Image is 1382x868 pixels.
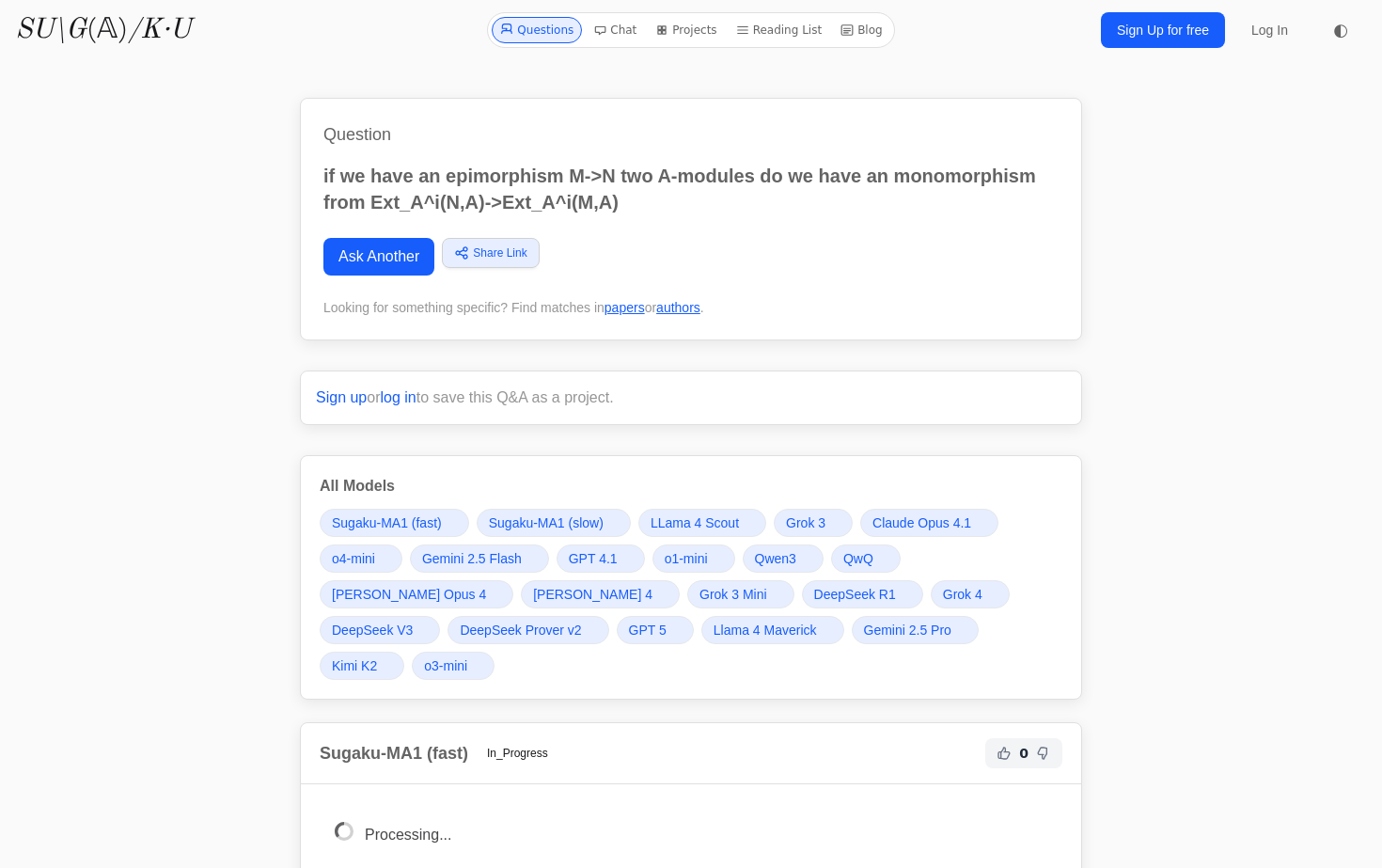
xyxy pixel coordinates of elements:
[860,509,998,537] a: Claude Opus 4.1
[533,585,652,604] span: [PERSON_NAME] 4
[814,585,896,604] span: DeepSeek R1
[802,580,923,608] a: DeepSeek R1
[665,549,708,568] span: o1-mini
[323,163,1059,215] p: if we have an epimorphism M->N two A-modules do we have an monomorphism from Ext_A^i(N,A)->Ext_A^...
[476,742,559,765] span: In_Progress
[1101,12,1225,48] a: Sign Up for free
[424,656,467,675] span: o3-mini
[864,621,951,639] span: Gemini 2.5 Pro
[617,616,694,644] a: GPT 5
[755,549,796,568] span: Qwen3
[831,544,901,573] a: QwQ
[477,509,631,537] a: Sugaku-MA1 (slow)
[320,580,513,608] a: [PERSON_NAME] Opus 4
[1032,742,1055,765] button: Not Helpful
[786,513,825,532] span: Grok 3
[381,389,416,405] a: log in
[993,742,1015,765] button: Helpful
[332,513,442,532] span: Sugaku-MA1 (fast)
[320,475,1062,497] h3: All Models
[1333,22,1348,39] span: ◐
[652,544,735,573] a: o1-mini
[1019,744,1029,763] span: 0
[656,300,700,315] a: authors
[605,300,645,315] a: papers
[521,580,680,608] a: [PERSON_NAME] 4
[320,740,468,766] h2: Sugaku-MA1 (fast)
[774,509,853,537] a: Grok 3
[316,389,367,405] a: Sign up
[320,616,440,644] a: DeepSeek V3
[489,513,604,532] span: Sugaku-MA1 (slow)
[943,585,982,604] span: Grok 4
[332,656,377,675] span: Kimi K2
[1322,11,1359,49] button: ◐
[15,16,86,44] i: SU\G
[872,513,971,532] span: Claude Opus 4.1
[320,652,404,680] a: Kimi K2
[687,580,794,608] a: Grok 3 Mini
[316,387,1066,409] p: or to save this Q&A as a project.
[323,238,434,276] a: Ask Another
[729,17,830,43] a: Reading List
[128,16,191,44] i: /K·U
[557,544,645,573] a: GPT 4.1
[492,17,582,43] a: Questions
[422,549,522,568] span: Gemini 2.5 Flash
[699,585,767,604] span: Grok 3 Mini
[743,544,824,573] a: Qwen3
[460,621,581,639] span: DeepSeek Prover v2
[648,17,724,43] a: Projects
[365,827,451,843] span: Processing...
[323,121,1059,148] h1: Question
[320,544,402,573] a: o4-mini
[323,298,1059,317] div: Looking for something specific? Find matches in or .
[843,549,873,568] span: QwQ
[931,580,1010,608] a: Grok 4
[332,549,375,568] span: o4-mini
[701,616,844,644] a: Llama 4 Maverick
[332,621,413,639] span: DeepSeek V3
[586,17,644,43] a: Chat
[1240,13,1299,47] a: Log In
[833,17,890,43] a: Blog
[714,621,817,639] span: Llama 4 Maverick
[320,509,469,537] a: Sugaku-MA1 (fast)
[410,544,549,573] a: Gemini 2.5 Flash
[15,13,191,47] a: SU\G(𝔸)/K·U
[569,549,618,568] span: GPT 4.1
[448,616,608,644] a: DeepSeek Prover v2
[412,652,495,680] a: o3-mini
[638,509,766,537] a: LLama 4 Scout
[332,585,486,604] span: [PERSON_NAME] Opus 4
[473,245,526,261] span: Share Link
[629,621,667,639] span: GPT 5
[651,513,739,532] span: LLama 4 Scout
[852,616,979,644] a: Gemini 2.5 Pro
